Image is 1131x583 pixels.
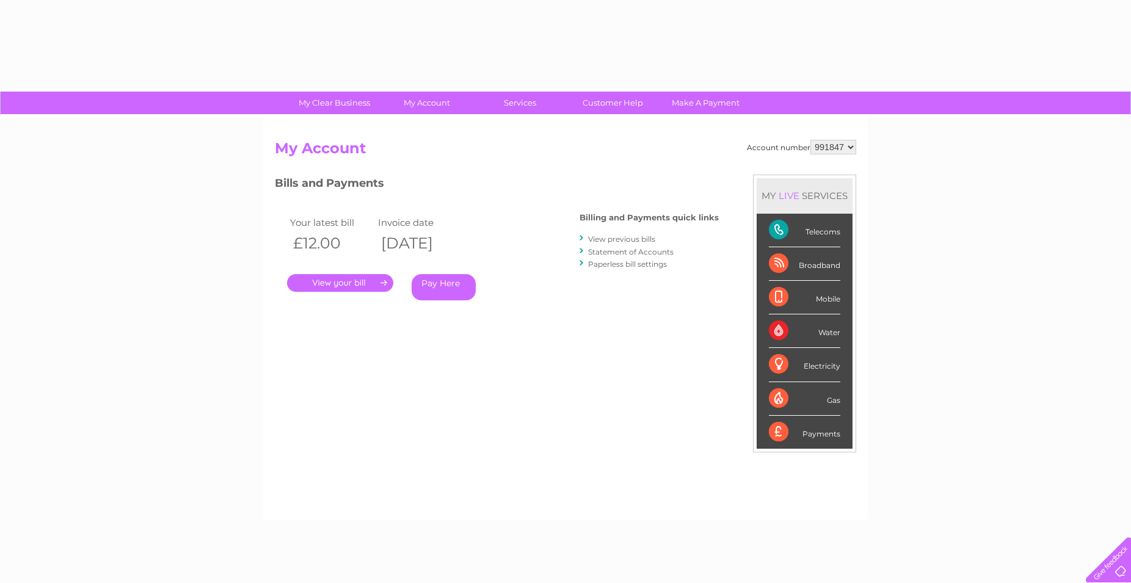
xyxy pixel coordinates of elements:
[375,214,463,231] td: Invoice date
[655,92,756,114] a: Make A Payment
[377,92,478,114] a: My Account
[287,231,375,256] th: £12.00
[275,140,856,163] h2: My Account
[769,214,840,247] div: Telecoms
[769,416,840,449] div: Payments
[588,259,667,269] a: Paperless bill settings
[375,231,463,256] th: [DATE]
[275,175,719,196] h3: Bills and Payments
[412,274,476,300] a: Pay Here
[769,382,840,416] div: Gas
[287,274,393,292] a: .
[747,140,856,154] div: Account number
[776,190,802,201] div: LIVE
[769,314,840,348] div: Water
[580,213,719,222] h4: Billing and Payments quick links
[470,92,570,114] a: Services
[588,234,655,244] a: View previous bills
[284,92,385,114] a: My Clear Business
[769,348,840,382] div: Electricity
[757,178,853,213] div: MY SERVICES
[287,214,375,231] td: Your latest bill
[769,247,840,281] div: Broadband
[769,281,840,314] div: Mobile
[562,92,663,114] a: Customer Help
[588,247,674,256] a: Statement of Accounts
